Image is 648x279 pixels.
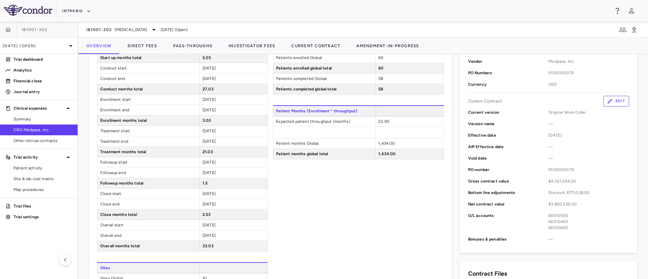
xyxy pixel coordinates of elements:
span: Conduct end [98,74,199,84]
span: Start up months total [98,53,199,63]
span: — [548,144,629,150]
span: 5.03 [202,55,211,60]
span: 21.03 [202,149,213,154]
p: Analytics [13,67,72,73]
p: Trial dashboard [13,56,72,62]
p: [DATE] (Open) [3,43,67,49]
span: Conduct start [98,63,199,73]
span: 1.5 [202,181,208,186]
span: Map procedures [13,187,72,193]
span: $3,850,236.00 [548,201,629,207]
span: Summary [13,116,72,122]
span: [DATE] [548,132,629,138]
p: Void date [468,155,549,161]
span: USD [548,81,629,87]
span: Patient months Global [273,138,375,148]
p: G/L accounts [468,213,549,231]
button: Current Contract [283,38,348,54]
span: [DATE] [202,160,216,165]
button: Investigator Fees [220,38,283,54]
p: Gross contract value [468,178,549,184]
span: Patients completed Global [273,74,375,84]
span: Close start [98,189,199,199]
p: AIP Effective date [468,144,549,150]
span: Patient activity [13,165,72,171]
div: 66010400 [548,219,629,225]
span: Original Work Order [548,109,629,115]
button: Pass-Throughs [165,38,220,54]
span: Enrollment months total [98,115,199,125]
span: [DATE] [202,66,216,71]
p: Trial files [13,203,72,209]
span: 9100000074 [548,70,629,76]
span: Other clinical contracts [13,138,72,144]
span: 3.03 [202,118,211,123]
span: Treatment months total [98,147,199,157]
span: Overall months total [98,241,199,251]
span: 2.53 [202,212,211,217]
span: [MEDICAL_DATA] [115,27,147,33]
p: Bottom line adjustments [468,190,549,196]
h6: Contract Files [468,269,507,278]
span: CRO Medpace, Inc. [13,127,72,133]
span: 9100000074 [548,167,629,173]
span: [DATE] (Open) [161,27,188,33]
span: Overall end [98,230,199,241]
button: Direct Fees [119,38,165,54]
span: Close months total [98,210,199,220]
p: Version name [468,121,549,127]
span: — [548,155,629,161]
span: Patients enrolled Global [273,53,375,63]
span: Sites [97,263,199,273]
span: Medpace, Inc. [548,58,629,64]
span: Followup start [98,157,199,167]
span: Followup end [98,168,199,178]
span: $4,021,264.00 [548,178,629,184]
p: Financial close [13,78,72,84]
span: — [548,121,629,127]
p: Currency [468,81,549,87]
span: — [548,236,629,242]
span: IB1001-303 [22,27,48,32]
span: Patient months global total [273,149,375,159]
p: Trial activity [13,154,64,160]
span: 23.90 [378,119,389,124]
div: Discount $171,028.00 [548,190,629,196]
span: Overall start [98,220,199,230]
span: Patients completed global total [273,84,375,94]
span: Site & lab cost matrix [13,176,72,182]
span: Patients enrolled global total [273,63,375,73]
button: Overview [78,38,119,54]
span: [DATE] [202,139,216,144]
span: [DATE] [202,191,216,196]
span: Enrollment start [98,94,199,105]
span: 60 [378,55,383,60]
p: Journal entry [13,89,72,95]
button: Edit [603,96,629,107]
button: Amendment-In-Progress [348,38,427,54]
span: 60 [378,66,383,71]
span: Patient Months (Enrollment * throughput) [273,106,375,116]
span: Close end [98,199,199,209]
button: IntraBio [62,6,91,17]
span: Expected patient throughput (months) [273,116,375,127]
p: PO Numbers [468,70,549,76]
p: Current Contract [468,98,502,104]
p: Clinical expenses [13,105,64,111]
p: Trial settings [13,214,72,220]
p: Effective date [468,132,549,138]
span: Treatment end [98,136,199,146]
p: Bonuses & penalties [468,236,549,242]
span: [DATE] [202,76,216,81]
p: Current version [468,109,549,115]
span: Treatment start [98,126,199,136]
span: [DATE] [202,97,216,102]
span: 27.03 [202,87,214,91]
span: [DATE] [202,129,216,133]
span: IB1001-303 [86,27,112,32]
span: [DATE] [202,233,216,238]
span: 58 [378,76,383,81]
span: 33.03 [202,244,214,248]
span: Conduct months total [98,84,199,94]
span: 1,434.00 [378,151,396,156]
